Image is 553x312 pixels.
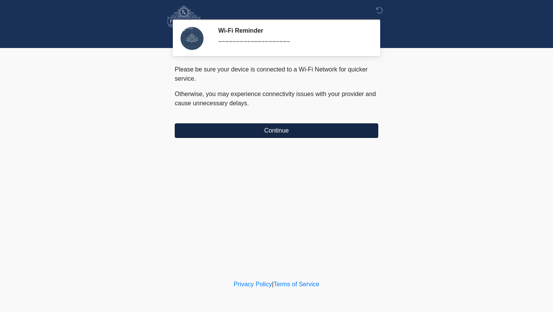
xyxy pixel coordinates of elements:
img: Fresh Faces Rx Logo [167,6,201,31]
span: . [247,100,249,106]
p: Otherwise, you may experience connectivity issues with your provider and cause unnecessary delays [175,90,378,108]
div: ~~~~~~~~~~~~~~~~~~~~ [218,37,367,46]
button: Continue [175,123,378,138]
a: | [272,281,273,287]
a: Privacy Policy [234,281,272,287]
img: Agent Avatar [180,27,204,50]
p: Please be sure your device is connected to a Wi-Fi Network for quicker service. [175,65,378,83]
a: Terms of Service [273,281,319,287]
